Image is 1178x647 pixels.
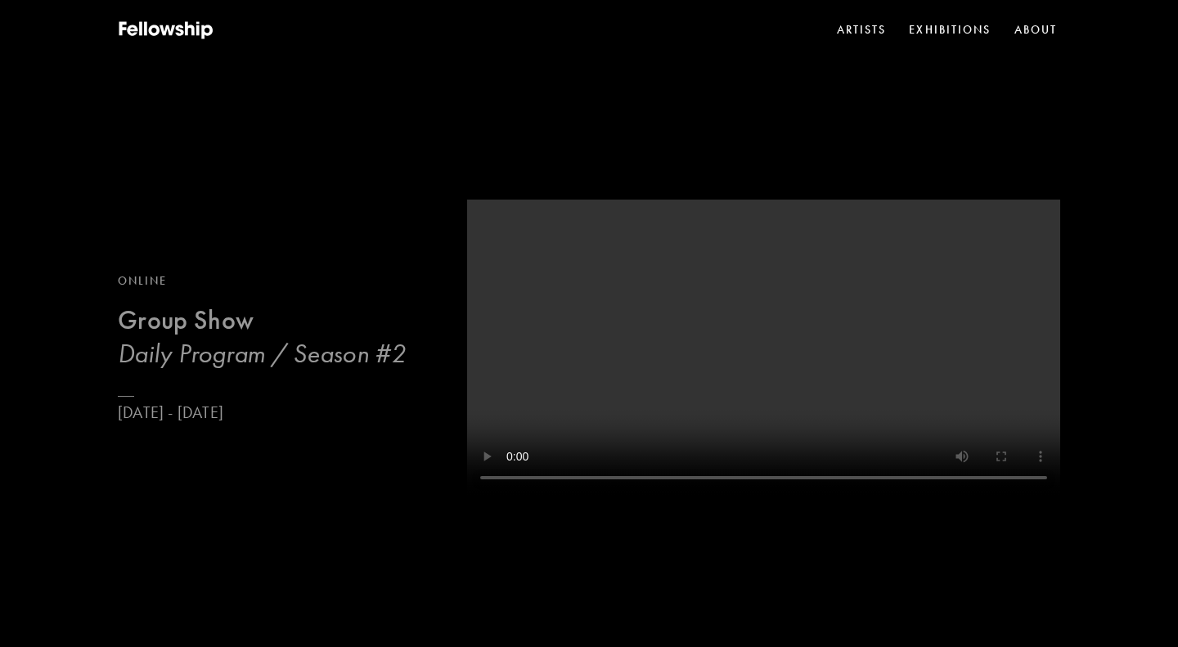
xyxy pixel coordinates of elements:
[118,402,406,423] p: [DATE] - [DATE]
[118,304,254,336] b: Group Show
[118,272,406,423] a: OnlineGroup ShowDaily Program / Season #2[DATE] - [DATE]
[118,337,406,370] h3: Daily Program / Season #2
[906,18,994,43] a: Exhibitions
[1011,18,1061,43] a: About
[834,18,890,43] a: Artists
[118,272,406,290] div: Online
